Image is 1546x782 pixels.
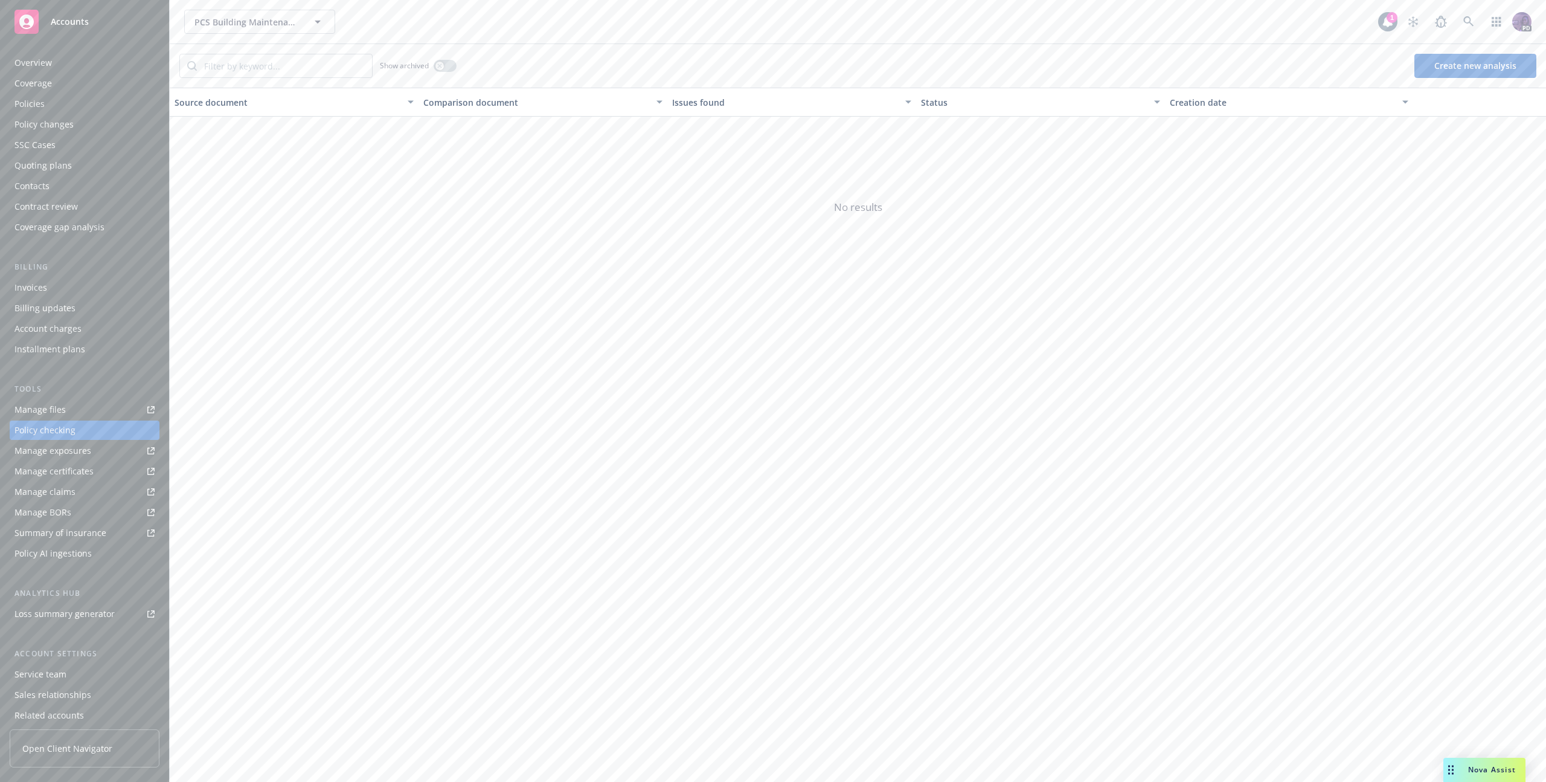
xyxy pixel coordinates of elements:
[14,197,78,216] div: Contract review
[10,648,159,660] div: Account settings
[14,462,94,481] div: Manage certificates
[197,54,372,77] input: Filter by keyword...
[1457,10,1481,34] a: Search
[14,523,106,543] div: Summary of insurance
[14,340,85,359] div: Installment plans
[14,53,52,73] div: Overview
[14,74,52,93] div: Coverage
[14,421,75,440] div: Policy checking
[175,96,400,109] div: Source document
[14,94,45,114] div: Policies
[10,278,159,297] a: Invoices
[14,319,82,338] div: Account charges
[10,156,159,175] a: Quoting plans
[14,218,104,237] div: Coverage gap analysis
[10,706,159,725] a: Related accounts
[10,400,159,419] a: Manage files
[10,441,159,460] a: Manage exposures
[10,5,159,39] a: Accounts
[10,685,159,705] a: Sales relationships
[187,61,197,71] svg: Search
[10,261,159,273] div: Billing
[1414,54,1536,78] button: Create new analysis
[667,88,916,117] button: Issues found
[10,544,159,563] a: Policy AI ingestions
[1401,10,1425,34] a: Stop snowing
[921,96,1147,109] div: Status
[10,587,159,599] div: Analytics hub
[10,176,159,196] a: Contacts
[10,482,159,502] a: Manage claims
[423,96,649,109] div: Comparison document
[14,503,71,522] div: Manage BORs
[916,88,1165,117] button: Status
[14,665,66,684] div: Service team
[10,462,159,481] a: Manage certificates
[14,115,74,134] div: Policy changes
[419,88,667,117] button: Comparison document
[10,218,159,237] a: Coverage gap analysis
[1512,12,1532,31] img: photo
[14,156,72,175] div: Quoting plans
[10,319,159,338] a: Account charges
[1443,758,1525,782] button: Nova Assist
[14,135,56,155] div: SSC Cases
[1170,96,1396,109] div: Creation date
[10,135,159,155] a: SSC Cases
[14,685,91,705] div: Sales relationships
[14,278,47,297] div: Invoices
[10,299,159,318] a: Billing updates
[14,544,92,563] div: Policy AI ingestions
[1165,88,1414,117] button: Creation date
[10,665,159,684] a: Service team
[1443,758,1458,782] div: Drag to move
[14,299,75,318] div: Billing updates
[22,742,112,755] span: Open Client Navigator
[1484,10,1509,34] a: Switch app
[10,503,159,522] a: Manage BORs
[51,17,89,27] span: Accounts
[10,383,159,395] div: Tools
[10,74,159,93] a: Coverage
[10,53,159,73] a: Overview
[10,421,159,440] a: Policy checking
[14,482,75,502] div: Manage claims
[14,176,50,196] div: Contacts
[184,10,335,34] button: PCS Building Maintenance Inc
[380,60,429,71] span: Show archived
[10,197,159,216] a: Contract review
[14,706,84,725] div: Related accounts
[10,340,159,359] a: Installment plans
[14,441,91,460] div: Manage exposures
[1468,764,1516,775] span: Nova Assist
[672,96,898,109] div: Issues found
[10,115,159,134] a: Policy changes
[10,94,159,114] a: Policies
[14,604,115,624] div: Loss summary generator
[194,16,299,28] span: PCS Building Maintenance Inc
[1387,12,1397,23] div: 1
[1429,10,1453,34] a: Report a Bug
[14,400,66,419] div: Manage files
[170,117,1546,298] span: No results
[10,523,159,543] a: Summary of insurance
[170,88,419,117] button: Source document
[10,604,159,624] a: Loss summary generator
